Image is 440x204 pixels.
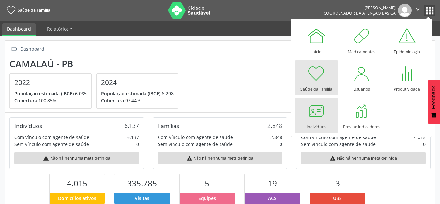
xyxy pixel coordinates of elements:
[19,44,45,54] div: Dashboard
[324,5,396,10] div: [PERSON_NAME]
[268,178,277,189] span: 19
[428,80,440,124] button: Feedback - Mostrar pesquisa
[301,152,426,164] div: Não há nenhuma meta definida
[424,5,435,16] button: apps
[9,58,183,69] div: Camalaú - PB
[5,5,50,16] a: Saúde da Família
[295,60,338,95] a: Saúde da Família
[158,152,282,164] div: Não há nenhuma meta definida
[136,141,139,148] div: 0
[385,60,429,95] a: Produtividade
[101,90,174,97] p: 6.298
[335,178,340,189] span: 3
[135,195,149,202] span: Visitas
[101,97,125,103] span: Cobertura:
[431,86,437,109] span: Feedback
[158,122,179,129] div: Famílias
[127,178,157,189] span: 335.785
[9,44,45,54] a:  Dashboard
[423,141,426,148] div: 0
[14,97,38,103] span: Cobertura:
[414,134,426,141] div: 4.015
[385,23,429,58] a: Epidemiologia
[340,23,384,58] a: Medicamentos
[267,122,282,129] div: 2.848
[47,26,69,32] span: Relatórios
[398,4,412,17] img: img
[340,98,384,133] a: Previne Indicadores
[301,134,376,141] div: Com vínculo com agente de saúde
[14,90,75,97] span: População estimada (IBGE):
[101,97,174,104] p: 97,44%
[158,141,233,148] div: Sem vínculo com agente de saúde
[14,122,42,129] div: Indivíduos
[14,78,87,86] h4: 2022
[333,195,342,202] span: UBS
[101,78,174,86] h4: 2024
[187,155,192,161] i: warning
[2,23,36,36] a: Dashboard
[14,134,89,141] div: Com vínculo com agente de saúde
[14,152,139,164] div: Não há nenhuma meta definida
[43,155,49,161] i: warning
[198,195,216,202] span: Equipes
[67,178,87,189] span: 4.015
[124,122,139,129] div: 6.137
[14,97,87,104] p: 100,85%
[295,23,338,58] a: Início
[268,195,277,202] span: ACS
[14,141,89,148] div: Sem vínculo com agente de saúde
[127,134,139,141] div: 6.137
[101,90,162,97] span: População estimada (IBGE):
[14,90,87,97] p: 6.085
[158,134,233,141] div: Com vínculo com agente de saúde
[58,195,96,202] span: Domicílios ativos
[295,98,338,133] a: Indivíduos
[324,10,396,16] span: Coordenador da Atenção Básica
[340,60,384,95] a: Usuários
[42,23,77,35] a: Relatórios
[270,134,282,141] div: 2.848
[301,141,376,148] div: Sem vínculo com agente de saúde
[18,8,50,13] span: Saúde da Família
[414,6,421,13] i: 
[205,178,209,189] span: 5
[280,141,282,148] div: 0
[9,44,19,54] i: 
[330,155,336,161] i: warning
[412,4,424,17] button: 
